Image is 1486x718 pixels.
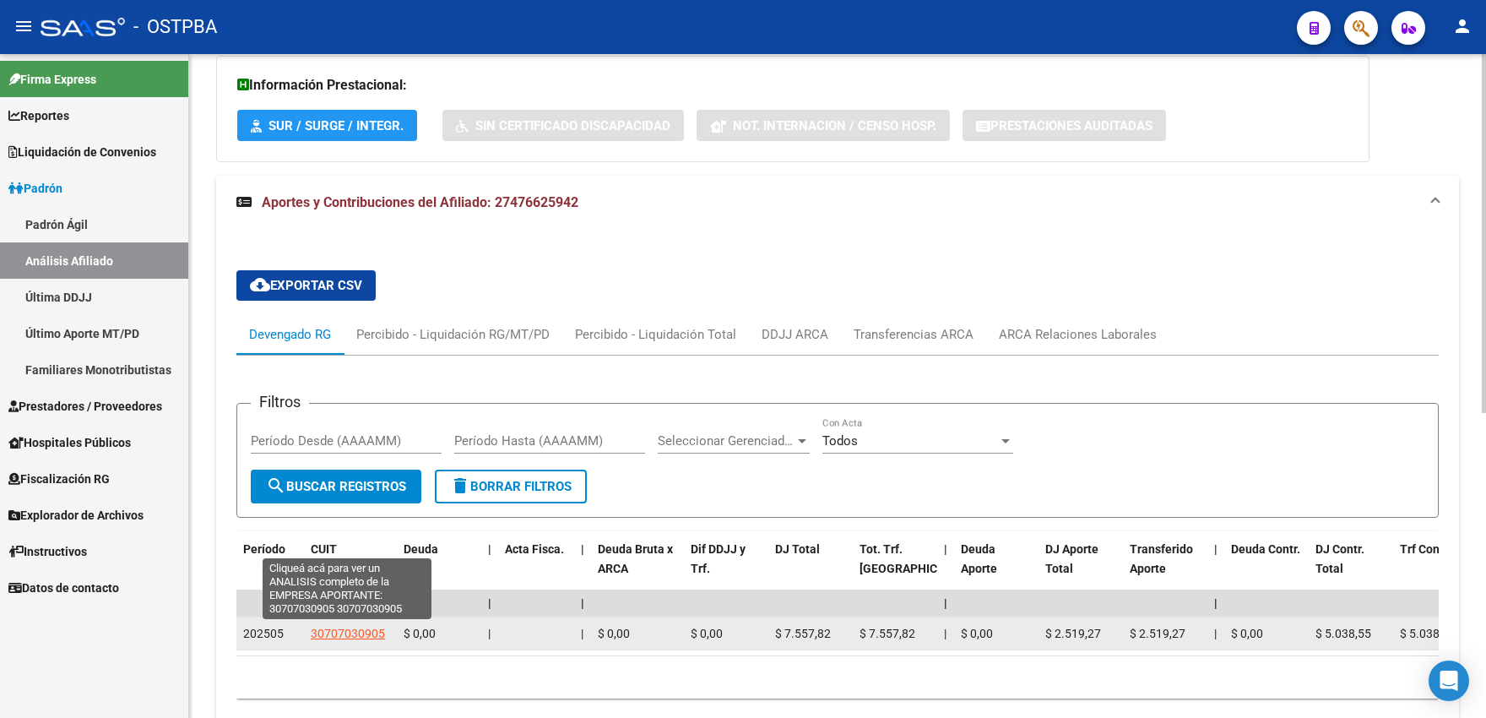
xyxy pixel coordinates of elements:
[404,627,436,640] span: $ 0,00
[575,325,736,344] div: Percibido - Liquidación Total
[853,531,937,606] datatable-header-cell: Tot. Trf. Bruto
[404,542,438,556] span: Deuda
[236,270,376,301] button: Exportar CSV
[1315,542,1364,575] span: DJ Contr. Total
[1231,627,1263,640] span: $ 0,00
[450,479,572,494] span: Borrar Filtros
[574,531,591,606] datatable-header-cell: |
[397,531,481,606] datatable-header-cell: Deuda
[1045,627,1101,640] span: $ 2.519,27
[311,542,337,556] span: CUIT
[691,542,746,575] span: Dif DDJJ y Trf.
[937,531,954,606] datatable-header-cell: |
[591,531,684,606] datatable-header-cell: Deuda Bruta x ARCA
[243,627,284,640] span: 202505
[944,627,946,640] span: |
[237,73,1348,97] h3: Información Prestacional:
[1214,542,1218,556] span: |
[581,596,584,610] span: |
[854,325,973,344] div: Transferencias ARCA
[1400,627,1456,640] span: $ 5.038,55
[691,627,723,640] span: $ 0,00
[8,106,69,125] span: Reportes
[860,627,915,640] span: $ 7.557,82
[961,627,993,640] span: $ 0,00
[1309,531,1393,606] datatable-header-cell: DJ Contr. Total
[954,531,1039,606] datatable-header-cell: Deuda Aporte
[498,531,574,606] datatable-header-cell: Acta Fisca.
[216,176,1459,230] mat-expansion-panel-header: Aportes y Contribuciones del Afiliado: 27476625942
[1393,531,1478,606] datatable-header-cell: Trf Contr.
[581,627,583,640] span: |
[251,390,309,414] h3: Filtros
[1214,627,1217,640] span: |
[8,579,119,597] span: Datos de contacto
[488,596,491,610] span: |
[8,470,110,488] span: Fiscalización RG
[1130,542,1193,575] span: Transferido Aporte
[249,325,331,344] div: Devengado RG
[1224,531,1309,606] datatable-header-cell: Deuda Contr.
[237,110,417,141] button: SUR / SURGE / INTEGR.
[8,542,87,561] span: Instructivos
[999,325,1157,344] div: ARCA Relaciones Laborales
[8,143,156,161] span: Liquidación de Convenios
[304,531,397,606] datatable-header-cell: CUIT
[133,8,217,46] span: - OSTPBA
[658,433,795,449] span: Seleccionar Gerenciador
[944,596,947,610] span: |
[1207,531,1224,606] datatable-header-cell: |
[311,627,385,640] span: 30707030905
[1231,542,1300,556] span: Deuda Contr.
[961,542,997,575] span: Deuda Aporte
[488,542,491,556] span: |
[1039,531,1123,606] datatable-header-cell: DJ Aporte Total
[8,397,162,416] span: Prestadores / Proveedores
[8,433,131,452] span: Hospitales Públicos
[8,179,62,198] span: Padrón
[1400,542,1451,556] span: Trf Contr.
[1315,627,1371,640] span: $ 5.038,55
[14,16,34,36] mat-icon: menu
[236,531,304,606] datatable-header-cell: Período
[944,542,947,556] span: |
[598,627,630,640] span: $ 0,00
[435,470,587,503] button: Borrar Filtros
[860,542,974,575] span: Tot. Trf. [GEOGRAPHIC_DATA]
[450,476,470,496] mat-icon: delete
[822,433,858,449] span: Todos
[684,531,768,606] datatable-header-cell: Dif DDJJ y Trf.
[268,118,404,133] span: SUR / SURGE / INTEGR.
[598,542,673,575] span: Deuda Bruta x ARCA
[1429,661,1469,701] div: Open Intercom Messenger
[768,531,853,606] datatable-header-cell: DJ Total
[1045,542,1098,575] span: DJ Aporte Total
[1214,596,1218,610] span: |
[505,542,564,556] span: Acta Fisca.
[251,470,421,503] button: Buscar Registros
[442,110,684,141] button: Sin Certificado Discapacidad
[266,479,406,494] span: Buscar Registros
[1123,531,1207,606] datatable-header-cell: Transferido Aporte
[266,476,286,496] mat-icon: search
[475,118,670,133] span: Sin Certificado Discapacidad
[697,110,950,141] button: Not. Internacion / Censo Hosp.
[1130,627,1185,640] span: $ 2.519,27
[250,275,270,295] mat-icon: cloud_download
[581,542,584,556] span: |
[262,194,578,210] span: Aportes y Contribuciones del Afiliado: 27476625942
[488,627,491,640] span: |
[356,325,550,344] div: Percibido - Liquidación RG/MT/PD
[1452,16,1472,36] mat-icon: person
[243,542,285,556] span: Período
[775,627,831,640] span: $ 7.557,82
[733,118,936,133] span: Not. Internacion / Censo Hosp.
[990,118,1152,133] span: Prestaciones Auditadas
[8,506,144,525] span: Explorador de Archivos
[8,70,96,89] span: Firma Express
[762,325,828,344] div: DDJJ ARCA
[963,110,1166,141] button: Prestaciones Auditadas
[250,278,362,293] span: Exportar CSV
[775,542,820,556] span: DJ Total
[481,531,498,606] datatable-header-cell: |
